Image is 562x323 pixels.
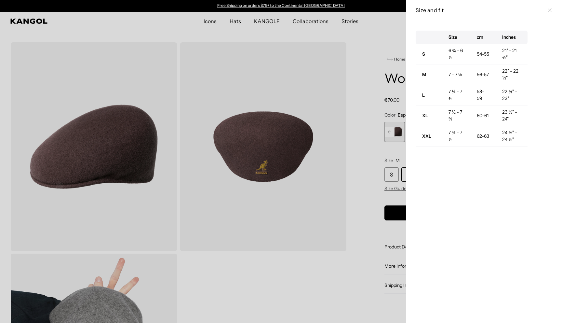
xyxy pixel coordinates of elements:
strong: S [422,51,425,57]
td: 60-61 [470,105,496,126]
strong: XL [422,113,428,119]
td: 23 ½" - 24" [496,105,528,126]
th: Inches [496,31,528,44]
strong: M [422,72,426,77]
td: 22 ¾" - 23" [496,85,528,105]
td: 7 ¾ - 7 ⅞ [442,126,470,147]
td: 24 ⅜" - 24 ⅞" [496,126,528,147]
td: 7 ½ - 7 ⅝ [442,105,470,126]
td: 62-63 [470,126,496,147]
strong: L [422,92,425,98]
th: cm [470,31,496,44]
td: 58-59 [470,85,496,105]
td: 54-55 [470,44,496,64]
th: Size [442,31,470,44]
td: 6 ¾ - 6 ⅞ [442,44,470,64]
td: 56-57 [470,64,496,85]
td: 7 - 7 ⅛ [442,64,470,85]
strong: XXL [422,133,431,139]
h3: Size and fit [416,7,544,14]
td: 22" - 22 ½" [496,64,528,85]
td: 7 ¼ - 7 ⅜ [442,85,470,105]
td: 21" - 21 ½" [496,44,528,64]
